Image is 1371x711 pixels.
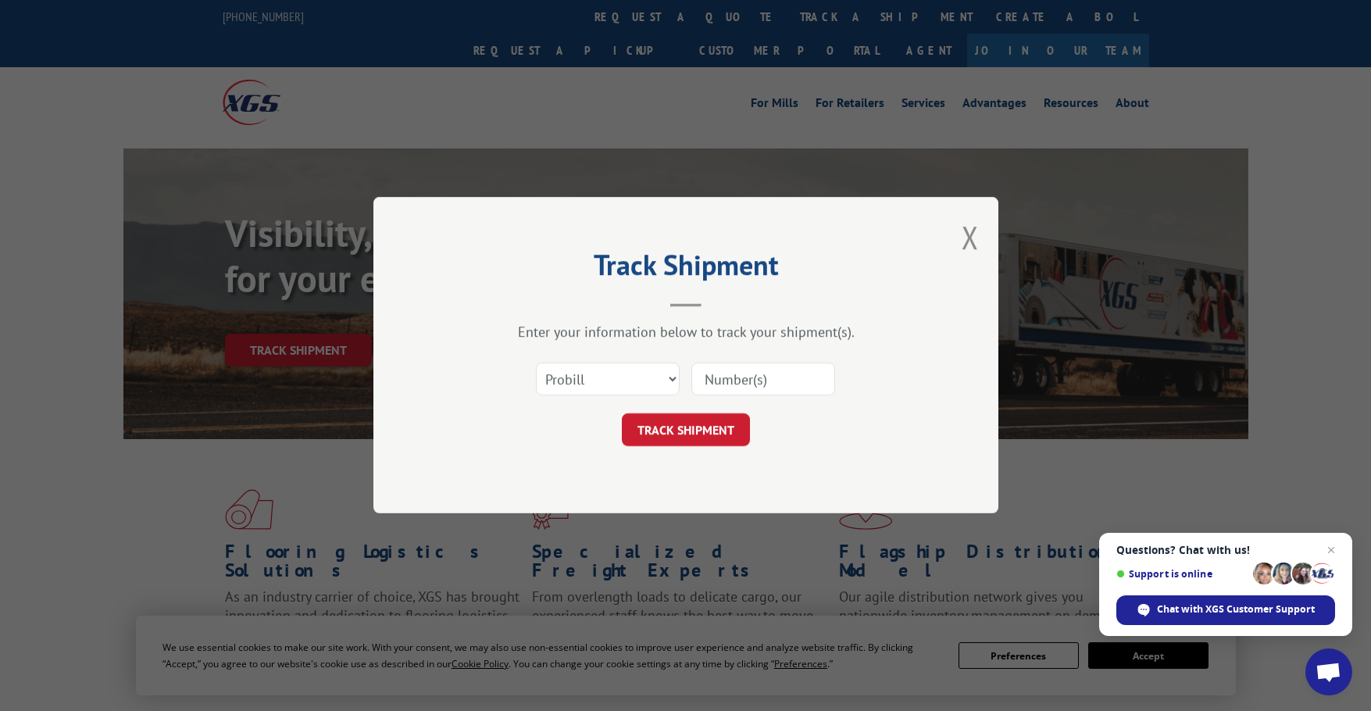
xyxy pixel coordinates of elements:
[452,254,920,284] h2: Track Shipment
[452,323,920,341] div: Enter your information below to track your shipment(s).
[1305,648,1352,695] div: Open chat
[1322,541,1341,559] span: Close chat
[962,216,979,258] button: Close modal
[1116,568,1248,580] span: Support is online
[691,363,835,396] input: Number(s)
[1116,544,1335,556] span: Questions? Chat with us!
[1116,595,1335,625] div: Chat with XGS Customer Support
[622,414,750,447] button: TRACK SHIPMENT
[1157,602,1315,616] span: Chat with XGS Customer Support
